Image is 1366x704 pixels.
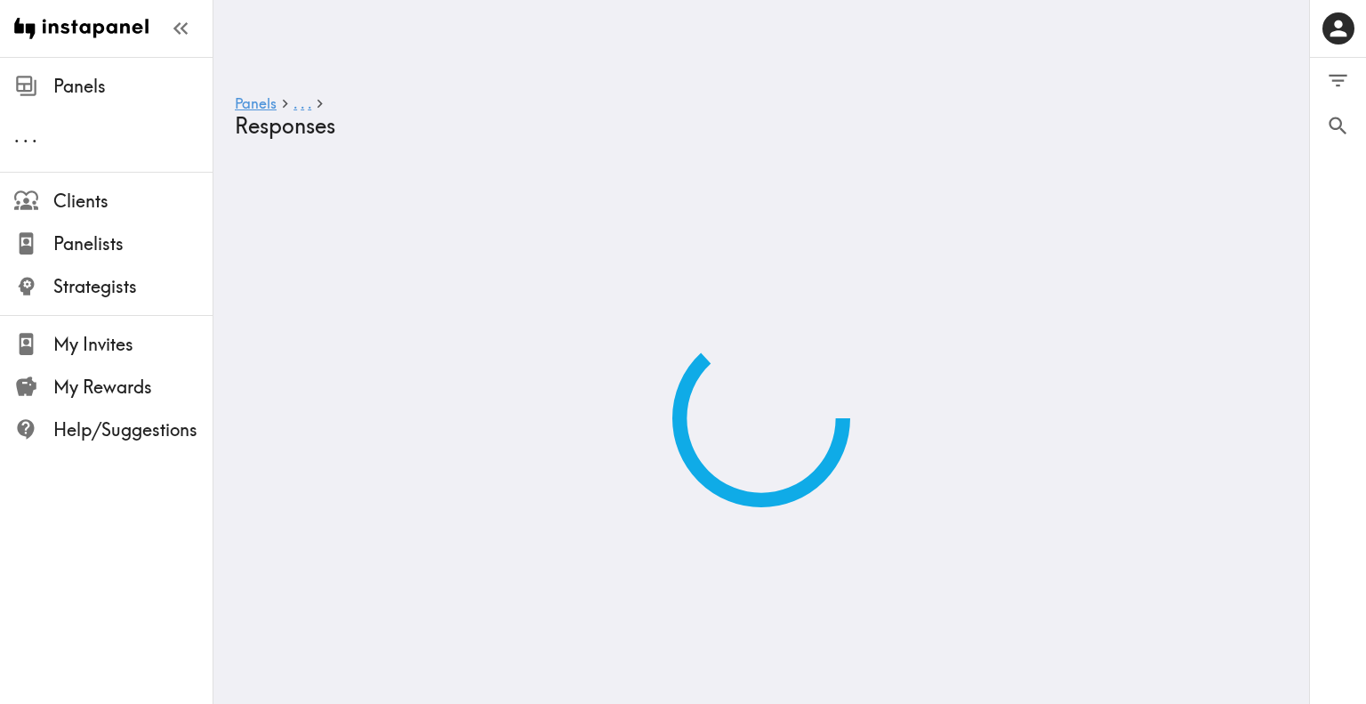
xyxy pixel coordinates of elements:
span: Strategists [53,274,213,299]
span: Filter Responses [1326,69,1350,93]
span: Panelists [53,231,213,256]
span: My Invites [53,332,213,357]
span: . [32,125,37,147]
span: . [308,94,311,112]
span: Help/Suggestions [53,417,213,442]
h4: Responses [235,113,1274,139]
span: My Rewards [53,375,213,400]
span: Panels [53,74,213,99]
span: Search [1326,114,1350,138]
span: . [301,94,304,112]
span: . [293,94,297,112]
span: . [23,125,28,147]
a: Panels [235,96,277,113]
span: Clients [53,189,213,214]
button: Search [1310,103,1366,149]
a: ... [293,96,311,113]
button: Filter Responses [1310,58,1366,103]
span: . [14,125,20,147]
